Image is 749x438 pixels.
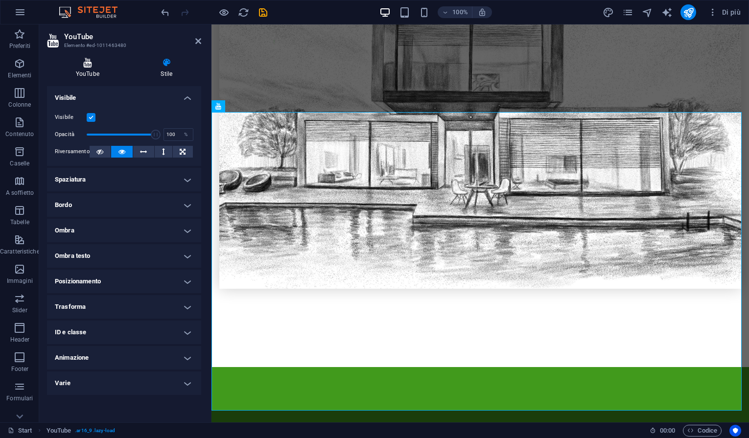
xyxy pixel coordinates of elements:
[622,6,633,18] button: pages
[47,346,201,369] h4: Animazione
[47,270,201,293] h4: Posizionamento
[159,6,171,18] button: undo
[47,371,201,395] h4: Varie
[47,425,115,437] nav: breadcrumb
[56,6,130,18] img: Editor Logo
[683,7,694,18] i: Pubblica
[10,160,29,167] p: Caselle
[47,219,201,242] h4: Ombra
[47,193,201,217] h4: Bordo
[237,6,249,18] button: reload
[641,6,653,18] button: navigator
[47,58,132,78] h4: YouTube
[238,7,249,18] i: Ricarica la pagina
[687,425,717,437] span: Codice
[704,4,745,20] button: Di più
[478,8,487,17] i: Quando ridimensioni, regola automaticamente il livello di zoom in modo che corrisponda al disposi...
[132,58,201,78] h4: Stile
[47,425,71,437] span: Fai clic per selezionare. Doppio clic per modificare
[218,6,230,18] button: Clicca qui per lasciare la modalità di anteprima e continuare la modifica
[8,425,32,437] a: Fai clic per annullare la selezione. Doppio clic per aprire le pagine
[708,7,741,17] span: Di più
[10,336,30,344] p: Header
[650,425,676,437] h6: Tempo sessione
[179,129,193,140] div: %
[55,132,87,137] label: Opacità
[47,86,201,104] h4: Visibile
[55,112,87,123] label: Visibile
[6,394,33,402] p: Formulari
[452,6,468,18] h6: 100%
[9,42,30,50] p: Preferiti
[603,7,614,18] i: Design (Ctrl+Alt+Y)
[47,168,201,191] h4: Spaziatura
[438,6,472,18] button: 100%
[729,425,741,437] button: Usercentrics
[55,146,90,158] label: Riversamento
[6,189,34,197] p: A soffietto
[75,425,115,437] span: . ar16_9 .lazy-load
[667,427,668,434] span: :
[47,321,201,344] h4: ID e classe
[8,101,31,109] p: Colonne
[47,244,201,268] h4: Ombra testo
[10,218,29,226] p: Tabelle
[661,7,673,18] i: AI Writer
[64,41,182,50] h3: Elemento #ed-1011463480
[660,425,675,437] span: 00 00
[680,4,696,20] button: publish
[11,365,29,373] p: Footer
[5,130,34,138] p: Contenuto
[602,6,614,18] button: design
[12,306,27,314] p: Slider
[622,7,633,18] i: Pagine (Ctrl+Alt+S)
[661,6,673,18] button: text_generator
[7,277,33,285] p: Immagini
[64,32,201,41] h2: YouTube
[160,7,171,18] i: Annulla: Cambia Lazy Load (Ctrl+Z)
[47,295,201,319] h4: Trasforma
[683,425,722,437] button: Codice
[257,6,269,18] button: save
[8,71,31,79] p: Elementi
[642,7,653,18] i: Navigatore
[257,7,269,18] i: Salva (Ctrl+S)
